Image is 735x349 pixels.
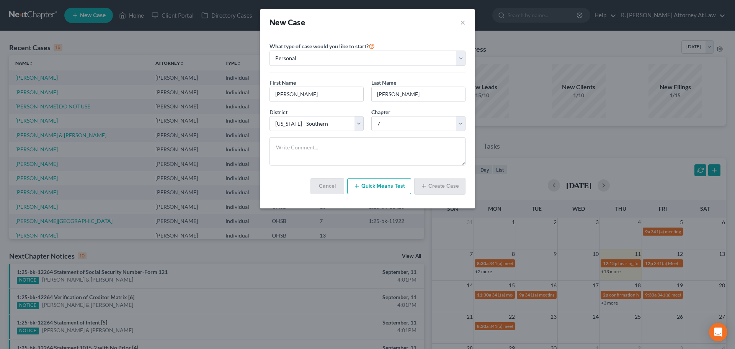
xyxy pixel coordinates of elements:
span: Chapter [371,109,390,115]
span: First Name [269,79,296,86]
button: Quick Means Test [347,178,411,194]
input: Enter Last Name [372,87,465,102]
input: Enter First Name [270,87,363,102]
strong: New Case [269,18,305,27]
button: Cancel [310,178,344,194]
span: Last Name [371,79,396,86]
div: Open Intercom Messenger [709,323,727,341]
button: × [460,17,465,28]
button: Create Case [414,178,465,195]
span: District [269,109,287,115]
label: What type of case would you like to start? [269,41,375,51]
